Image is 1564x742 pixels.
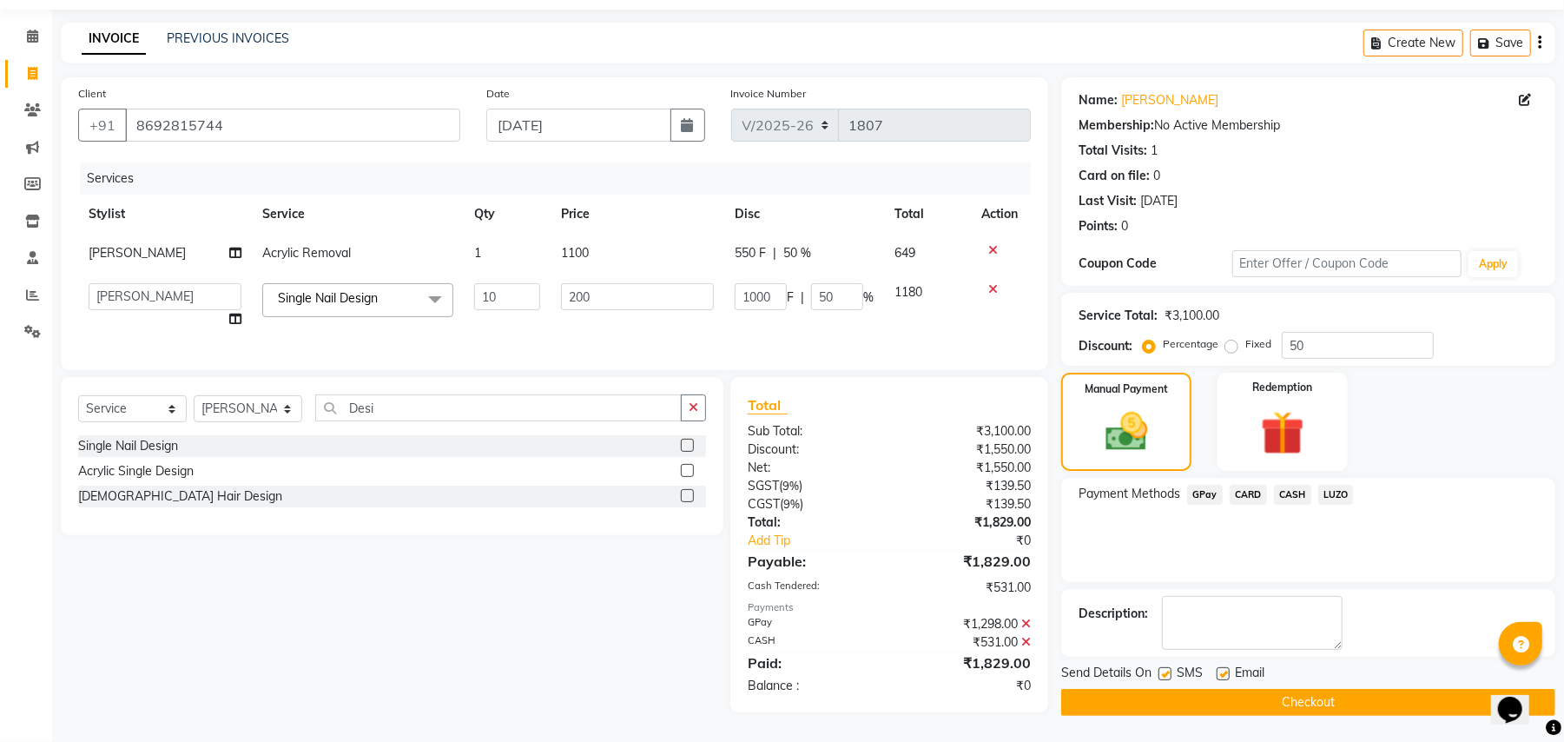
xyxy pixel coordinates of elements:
[889,459,1044,477] div: ₹1,550.00
[78,195,252,234] th: Stylist
[735,677,889,695] div: Balance :
[1153,167,1160,185] div: 0
[78,86,106,102] label: Client
[1079,307,1158,325] div: Service Total:
[889,653,1044,673] div: ₹1,829.00
[735,513,889,532] div: Total:
[167,30,289,46] a: PREVIOUS INVOICES
[783,244,811,262] span: 50 %
[1491,672,1547,725] iframe: chat widget
[1245,336,1271,352] label: Fixed
[915,532,1044,550] div: ₹0
[1061,689,1555,716] button: Checkout
[1079,255,1231,273] div: Coupon Code
[889,551,1044,572] div: ₹1,829.00
[252,195,464,234] th: Service
[773,244,776,262] span: |
[474,245,481,261] span: 1
[889,579,1044,597] div: ₹531.00
[486,86,510,102] label: Date
[1121,217,1128,235] div: 0
[1247,406,1318,460] img: _gift.svg
[1468,251,1518,277] button: Apply
[1187,485,1223,505] span: GPay
[783,497,800,511] span: 9%
[889,422,1044,441] div: ₹3,100.00
[735,422,889,441] div: Sub Total:
[78,487,282,506] div: [DEMOGRAPHIC_DATA] Hair Design
[1140,192,1178,210] div: [DATE]
[801,288,804,307] span: |
[731,86,807,102] label: Invoice Number
[1470,30,1531,56] button: Save
[748,496,780,512] span: CGST
[1252,380,1312,395] label: Redemption
[1061,664,1152,686] span: Send Details On
[1079,116,1538,135] div: No Active Membership
[1079,605,1148,623] div: Description:
[735,244,766,262] span: 550 F
[889,677,1044,695] div: ₹0
[889,495,1044,513] div: ₹139.50
[1230,485,1267,505] span: CARD
[1085,381,1168,397] label: Manual Payment
[1235,664,1264,686] span: Email
[735,579,889,597] div: Cash Tendered:
[378,290,386,306] a: x
[889,615,1044,633] div: ₹1,298.00
[735,551,889,572] div: Payable:
[735,459,889,477] div: Net:
[80,162,1044,195] div: Services
[735,441,889,459] div: Discount:
[1165,307,1219,325] div: ₹3,100.00
[1163,336,1218,352] label: Percentage
[748,478,779,494] span: SGST
[1318,485,1354,505] span: LUZO
[262,245,351,261] span: Acrylic Removal
[1079,192,1137,210] div: Last Visit:
[78,462,194,480] div: Acrylic Single Design
[1079,485,1180,503] span: Payment Methods
[1079,337,1132,355] div: Discount:
[1092,407,1161,456] img: _cash.svg
[971,195,1031,234] th: Action
[735,495,889,513] div: ( )
[1079,217,1118,235] div: Points:
[724,195,884,234] th: Disc
[561,245,589,261] span: 1100
[1363,30,1463,56] button: Create New
[787,288,794,307] span: F
[884,195,971,234] th: Total
[78,437,178,455] div: Single Nail Design
[735,615,889,633] div: GPay
[1151,142,1158,160] div: 1
[863,288,874,307] span: %
[894,284,922,300] span: 1180
[889,477,1044,495] div: ₹139.50
[551,195,724,234] th: Price
[735,532,915,550] a: Add Tip
[315,394,682,421] input: Search or Scan
[278,290,378,306] span: Single Nail Design
[889,633,1044,652] div: ₹531.00
[735,653,889,673] div: Paid:
[1079,91,1118,109] div: Name:
[89,245,186,261] span: [PERSON_NAME]
[1232,250,1462,277] input: Enter Offer / Coupon Code
[1079,142,1147,160] div: Total Visits:
[1079,167,1150,185] div: Card on file:
[1079,116,1154,135] div: Membership:
[1121,91,1218,109] a: [PERSON_NAME]
[82,23,146,55] a: INVOICE
[782,479,799,493] span: 9%
[748,396,788,414] span: Total
[889,441,1044,459] div: ₹1,550.00
[125,109,460,142] input: Search by Name/Mobile/Email/Code
[1177,664,1203,686] span: SMS
[735,477,889,495] div: ( )
[748,600,1031,615] div: Payments
[735,633,889,652] div: CASH
[889,513,1044,532] div: ₹1,829.00
[464,195,551,234] th: Qty
[78,109,127,142] button: +91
